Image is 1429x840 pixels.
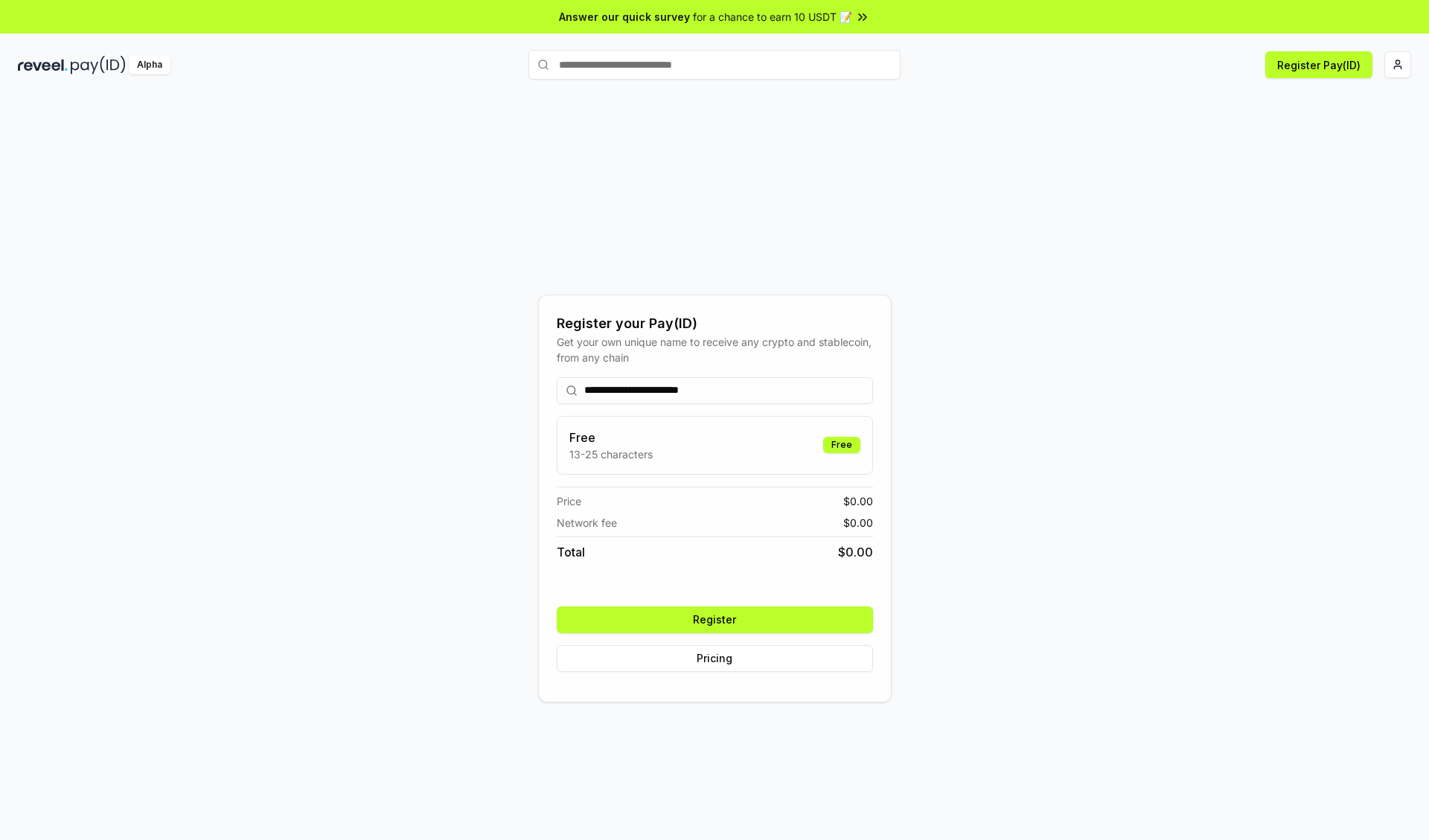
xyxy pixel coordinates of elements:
[823,437,860,453] div: Free
[843,515,873,530] span: $ 0.00
[557,515,617,530] span: Network fee
[838,543,873,561] span: $ 0.00
[71,56,126,74] img: pay_id
[557,606,873,633] button: Register
[18,56,68,74] img: reveel_dark
[693,9,852,25] span: for a chance to earn 10 USDT 📝
[1265,51,1372,78] button: Register Pay(ID)
[557,334,873,365] div: Get your own unique name to receive any crypto and stablecoin, from any chain
[843,493,873,509] span: $ 0.00
[557,493,581,509] span: Price
[557,313,873,334] div: Register your Pay(ID)
[559,9,690,25] span: Answer our quick survey
[129,56,170,74] div: Alpha
[557,543,585,561] span: Total
[569,446,653,462] p: 13-25 characters
[569,429,653,446] h3: Free
[557,645,873,672] button: Pricing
